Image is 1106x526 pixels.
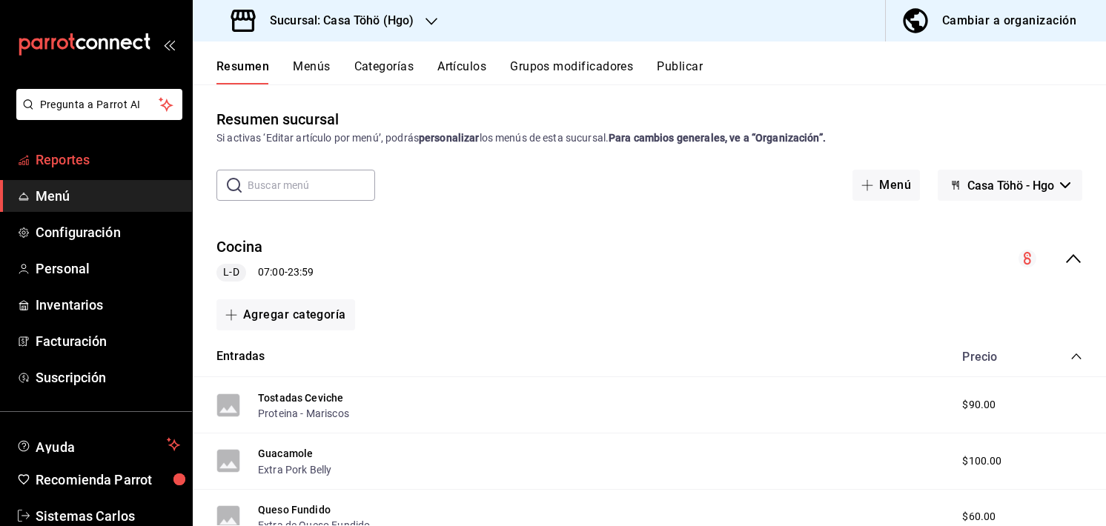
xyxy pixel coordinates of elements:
button: Agregar categoría [216,299,355,330]
button: Guacamole [258,446,313,461]
span: Personal [36,259,180,279]
div: Cambiar a organización [942,10,1076,31]
div: 07:00 - 23:59 [216,264,314,282]
span: $60.00 [962,509,996,525]
button: Resumen [216,59,269,84]
a: Pregunta a Parrot AI [10,107,182,123]
strong: personalizar [419,132,480,144]
span: Pregunta a Parrot AI [40,97,159,113]
span: Reportes [36,150,180,170]
h3: Sucursal: Casa Töhö (Hgo) [258,12,414,30]
span: Recomienda Parrot [36,470,180,490]
button: Grupos modificadores [510,59,633,84]
span: Suscripción [36,367,180,387]
button: Casa Töhö - Hgo [938,170,1082,201]
span: Casa Töhö - Hgo [967,179,1054,193]
button: Pregunta a Parrot AI [16,89,182,120]
button: open_drawer_menu [163,39,175,50]
button: Menús [293,59,330,84]
button: collapse-category-row [1070,350,1082,362]
span: $100.00 [962,453,1001,469]
button: Categorías [354,59,414,84]
span: L-D [217,264,245,280]
button: Queso Fundido [258,502,331,517]
button: Cocina [216,236,262,258]
div: Precio [947,350,1042,364]
div: collapse-menu-row [193,224,1106,293]
strong: Para cambios generales, ve a “Organización”. [609,132,826,144]
span: Ayuda [36,436,161,453]
button: Tostadas Ceviche [258,390,343,405]
div: Si activas ‘Editar artículo por menú’, podrás los menús de esta sucursal. [216,130,1082,146]
button: Extra Pork Belly [258,462,331,477]
span: Inventarios [36,295,180,315]
input: Buscar menú [248,170,375,200]
button: Artículos [437,59,486,84]
button: Proteina - Mariscos [258,406,349,421]
span: $90.00 [962,397,996,413]
div: Resumen sucursal [216,108,339,130]
span: Facturación [36,331,180,351]
button: Menú [852,170,920,201]
span: Sistemas Carlos [36,506,180,526]
button: Entradas [216,348,265,365]
button: Publicar [657,59,703,84]
span: Configuración [36,222,180,242]
div: navigation tabs [216,59,1106,84]
span: Menú [36,186,180,206]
